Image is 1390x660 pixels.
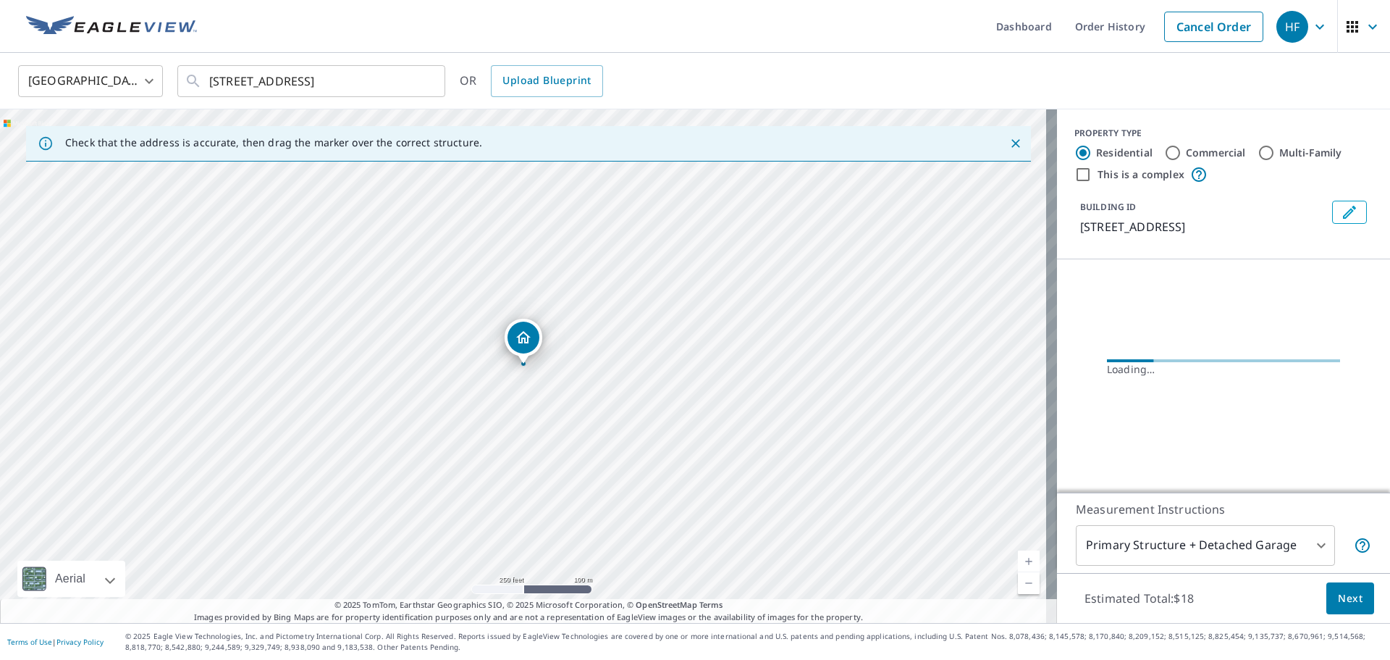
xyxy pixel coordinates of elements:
[51,561,90,597] div: Aerial
[1326,582,1374,615] button: Next
[460,65,603,97] div: OR
[505,319,542,364] div: Dropped pin, building 1, Residential property, 10635 NW 11th Ave Miami, FL 33150
[1279,146,1342,160] label: Multi-Family
[17,561,125,597] div: Aerial
[1080,201,1136,213] p: BUILDING ID
[56,637,104,647] a: Privacy Policy
[18,61,163,101] div: [GEOGRAPHIC_DATA]
[1076,525,1335,566] div: Primary Structure + Detached Garage
[699,599,723,610] a: Terms
[502,72,591,90] span: Upload Blueprint
[1073,582,1205,614] p: Estimated Total: $18
[1076,501,1371,518] p: Measurement Instructions
[1006,134,1025,153] button: Close
[1074,127,1373,140] div: PROPERTY TYPE
[7,638,104,646] p: |
[1018,572,1040,594] a: Current Level 17, Zoom Out
[1354,537,1371,554] span: Your report will include the primary structure and a detached garage if one exists.
[334,599,723,611] span: © 2025 TomTom, Earthstar Geographics SIO, © 2025 Microsoft Corporation, ©
[125,631,1383,653] p: © 2025 Eagle View Technologies, Inc. and Pictometry International Corp. All Rights Reserved. Repo...
[1276,11,1308,43] div: HF
[1338,590,1362,608] span: Next
[1107,362,1340,377] div: Loading…
[65,136,482,149] p: Check that the address is accurate, then drag the marker over the correct structure.
[1186,146,1246,160] label: Commercial
[1164,12,1263,42] a: Cancel Order
[491,65,602,97] a: Upload Blueprint
[209,61,416,101] input: Search by address or latitude-longitude
[1018,551,1040,572] a: Current Level 17, Zoom In
[26,16,197,38] img: EV Logo
[1096,146,1153,160] label: Residential
[1098,167,1184,182] label: This is a complex
[636,599,696,610] a: OpenStreetMap
[1080,218,1326,235] p: [STREET_ADDRESS]
[1332,201,1367,224] button: Edit building 1
[7,637,52,647] a: Terms of Use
